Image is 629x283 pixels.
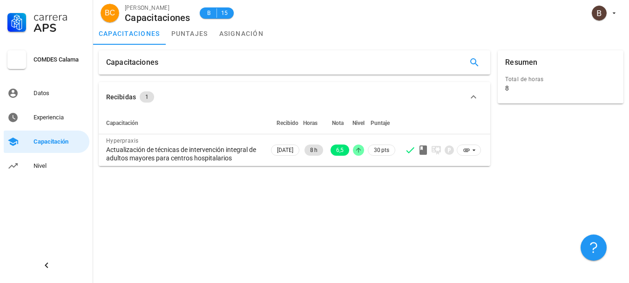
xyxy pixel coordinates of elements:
[125,13,190,23] div: Capacitaciones
[34,90,86,97] div: Datos
[366,112,397,134] th: Puntaje
[99,82,490,112] button: Recibidas 1
[325,112,351,134] th: Nota
[34,162,86,170] div: Nivel
[505,50,537,75] div: Resumen
[4,106,89,129] a: Experiencia
[166,22,214,45] a: puntajes
[374,145,389,155] span: 30 pts
[505,84,509,92] div: 8
[99,112,269,134] th: Capacitación
[332,120,344,126] span: Nota
[34,22,86,34] div: APS
[106,145,262,162] div: Actualización de técnicas de intervención integral de adultos mayores para centros hospitalarios
[125,3,190,13] div: [PERSON_NAME]
[277,120,298,126] span: Recibido
[4,155,89,177] a: Nivel
[269,112,301,134] th: Recibido
[106,138,138,144] span: Hyperpraxis
[592,6,607,21] div: avatar
[301,112,325,134] th: Horas
[93,22,166,45] a: capacitaciones
[336,145,344,156] span: 6,5
[4,82,89,104] a: Datos
[221,8,228,18] span: 15
[205,8,213,18] span: B
[34,114,86,121] div: Experiencia
[145,91,149,103] span: 1
[101,4,119,22] div: avatar
[371,120,390,126] span: Puntaje
[310,145,318,156] span: 8 h
[505,75,616,84] div: Total de horas
[34,138,86,145] div: Capacitación
[277,145,293,155] span: [DATE]
[34,56,86,63] div: COMDES Calama
[34,11,86,22] div: Carrera
[351,112,366,134] th: Nivel
[4,131,89,153] a: Capacitación
[106,120,138,126] span: Capacitación
[106,50,158,75] div: Capacitaciones
[105,4,115,22] span: BC
[106,92,136,102] div: Recibidas
[214,22,270,45] a: asignación
[352,120,365,126] span: Nivel
[303,120,318,126] span: Horas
